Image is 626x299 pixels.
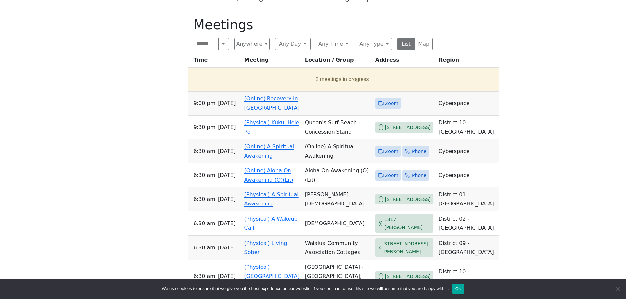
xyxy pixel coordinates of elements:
span: 6:30 AM [194,171,215,180]
span: 6:30 AM [194,243,215,252]
span: 6:30 AM [194,147,215,156]
td: Cyberspace [436,163,499,187]
span: Phone [412,147,426,156]
td: District 01 - [GEOGRAPHIC_DATA] [436,187,499,211]
span: [DATE] [218,123,236,132]
td: Queen's Surf Beach - Concession Stand [302,116,373,139]
td: Cyberspace [436,92,499,116]
span: 9:30 PM [194,123,216,132]
a: (Physical) Kukui Hele Po [244,119,299,135]
span: We use cookies to ensure that we give you the best experience on our website. If you continue to ... [162,286,449,292]
a: (Online) Aloha On Awakening (O)(Lit) [244,167,293,183]
span: No [614,286,621,292]
button: Any Type [357,38,392,50]
th: Location / Group [302,55,373,68]
td: [PERSON_NAME][DEMOGRAPHIC_DATA] [302,187,373,211]
input: Search [194,38,219,50]
span: [DATE] [218,243,236,252]
span: [DATE] [218,99,236,108]
span: [STREET_ADDRESS] [385,195,431,203]
a: (Physical) Living Sober [244,240,287,255]
button: Map [415,38,433,50]
td: District 10 - [GEOGRAPHIC_DATA] [436,116,499,139]
th: Meeting [242,55,302,68]
button: Any Day [275,38,311,50]
span: 9:00 PM [194,99,216,108]
span: Zoom [385,171,398,180]
td: Waialua Community Association Cottages [302,236,373,260]
button: Ok [452,284,464,294]
td: (Online) A Spiritual Awakening [302,139,373,163]
span: [STREET_ADDRESS] [385,272,431,281]
th: Region [436,55,499,68]
a: (Physical) [GEOGRAPHIC_DATA] Morning Meditation [244,264,300,288]
span: 6:30 AM [194,272,215,281]
span: [STREET_ADDRESS] [385,123,431,132]
button: Any Time [316,38,351,50]
td: [GEOGRAPHIC_DATA] - [GEOGRAPHIC_DATA], Area #1 [302,260,373,293]
button: List [397,38,415,50]
a: (Physical) A Wakeup Call [244,216,298,231]
td: District 10 - [GEOGRAPHIC_DATA] [436,260,499,293]
a: (Physical) A Spiritual Awakening [244,191,299,207]
span: [DATE] [218,195,236,204]
span: [DATE] [218,272,236,281]
span: [DATE] [218,219,236,228]
span: [STREET_ADDRESS][PERSON_NAME] [383,240,431,256]
button: Search [218,38,229,50]
td: District 02 - [GEOGRAPHIC_DATA] [436,211,499,236]
a: (Online) A Spiritual Awakening [244,143,294,159]
h1: Meetings [194,17,433,32]
button: 2 meetings in progress [191,70,494,89]
span: 1317 [PERSON_NAME] [384,215,431,231]
span: [DATE] [218,171,236,180]
span: 6:30 AM [194,195,215,204]
span: 6:30 AM [194,219,215,228]
td: Aloha On Awakening (O) (Lit) [302,163,373,187]
span: Phone [412,171,426,180]
a: (Online) Recovery in [GEOGRAPHIC_DATA] [244,96,300,111]
td: [DEMOGRAPHIC_DATA] [302,211,373,236]
td: Cyberspace [436,139,499,163]
span: Zoom [385,99,398,108]
button: Anywhere [234,38,270,50]
span: [DATE] [218,147,236,156]
span: Zoom [385,147,398,156]
th: Address [373,55,436,68]
td: District 09 - [GEOGRAPHIC_DATA] [436,236,499,260]
th: Time [188,55,242,68]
